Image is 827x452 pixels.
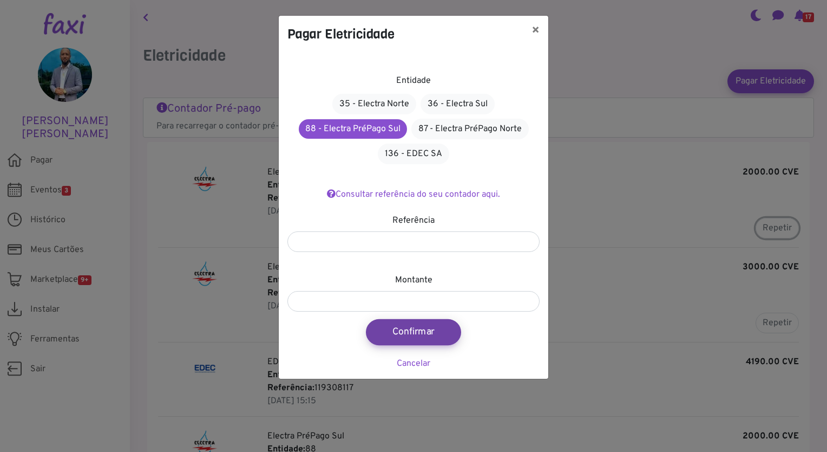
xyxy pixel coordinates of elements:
[411,119,529,139] a: 87 - Electra PréPago Norte
[392,214,435,227] label: Referência
[327,189,500,200] a: Consultar referência do seu contador aqui.
[395,274,432,287] label: Montante
[378,144,449,164] a: 136 - EDEC SA
[366,319,461,345] button: Confirmar
[396,74,431,87] label: Entidade
[523,16,548,46] button: ×
[332,94,416,114] a: 35 - Electra Norte
[287,24,395,44] h4: Pagar Eletricidade
[421,94,495,114] a: 36 - Electra Sul
[299,119,407,139] a: 88 - Electra PréPago Sul
[397,358,430,369] a: Cancelar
